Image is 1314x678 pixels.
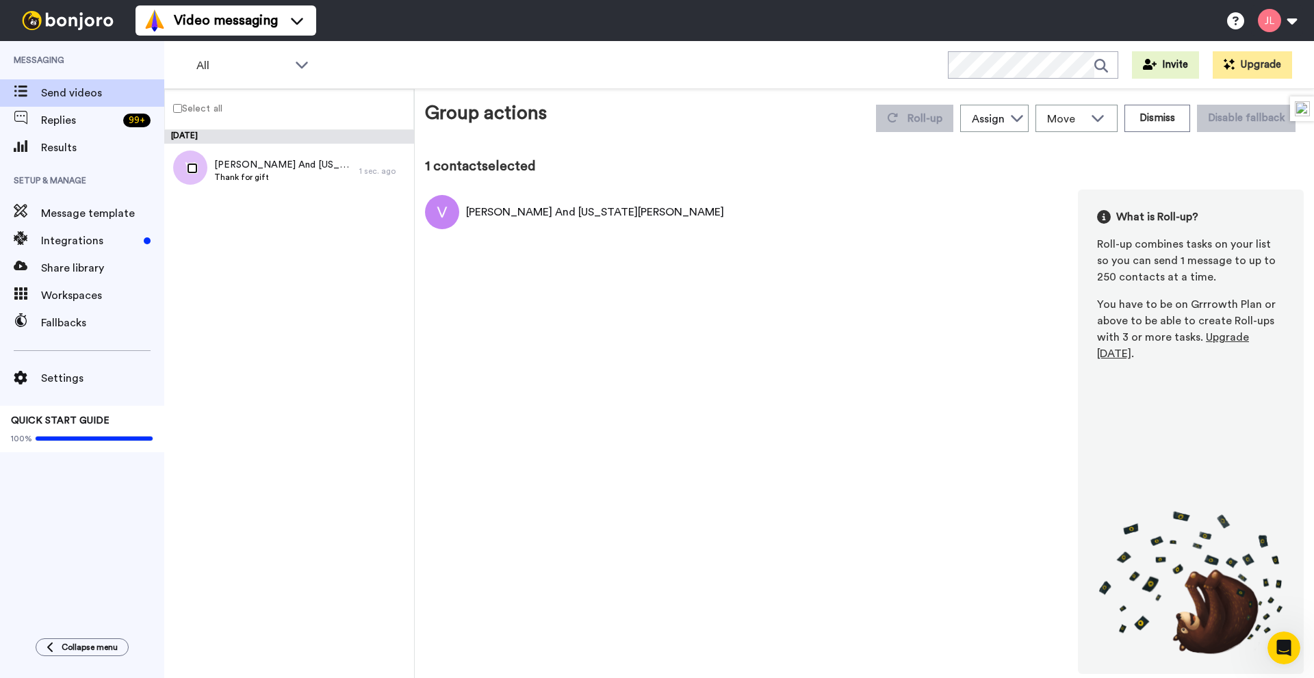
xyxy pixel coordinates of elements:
[173,104,182,113] input: Select all
[1047,111,1084,127] span: Move
[41,140,164,156] span: Results
[174,11,278,30] span: Video messaging
[41,315,164,331] span: Fallbacks
[144,10,166,31] img: vm-color.svg
[36,638,129,656] button: Collapse menu
[1097,236,1285,285] div: Roll-up combines tasks on your list so you can send 1 message to up to 250 contacts at a time.
[41,233,138,249] span: Integrations
[1197,105,1296,132] button: Disable fallback
[62,642,118,653] span: Collapse menu
[11,433,32,444] span: 100%
[425,157,1304,176] div: 1 contact selected
[41,205,164,222] span: Message template
[907,113,942,124] span: Roll-up
[41,370,164,387] span: Settings
[1213,51,1292,79] button: Upgrade
[1124,105,1190,132] button: Dismiss
[425,99,547,132] div: Group actions
[425,195,459,229] img: Image of Robert And Virginia Edwards
[41,85,164,101] span: Send videos
[41,287,164,304] span: Workspaces
[41,112,118,129] span: Replies
[196,57,288,74] span: All
[876,105,953,132] button: Roll-up
[41,260,164,276] span: Share library
[164,130,414,144] div: [DATE]
[466,204,724,220] div: [PERSON_NAME] And [US_STATE][PERSON_NAME]
[1097,296,1285,362] div: You have to be on Grrrowth Plan or above to be able to create Roll-ups with 3 or more tasks. .
[165,100,222,116] label: Select all
[1267,631,1300,664] iframe: Intercom live chat
[16,11,119,30] img: bj-logo-header-white.svg
[1097,510,1285,655] img: joro-roll.png
[972,111,1005,127] div: Assign
[123,114,151,127] div: 99 +
[1132,51,1199,79] button: Invite
[359,166,407,177] div: 1 sec. ago
[214,172,352,183] span: Thank for gift
[214,158,352,172] span: [PERSON_NAME] And [US_STATE][PERSON_NAME]
[11,416,109,426] span: QUICK START GUIDE
[1116,209,1198,225] span: What is Roll-up?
